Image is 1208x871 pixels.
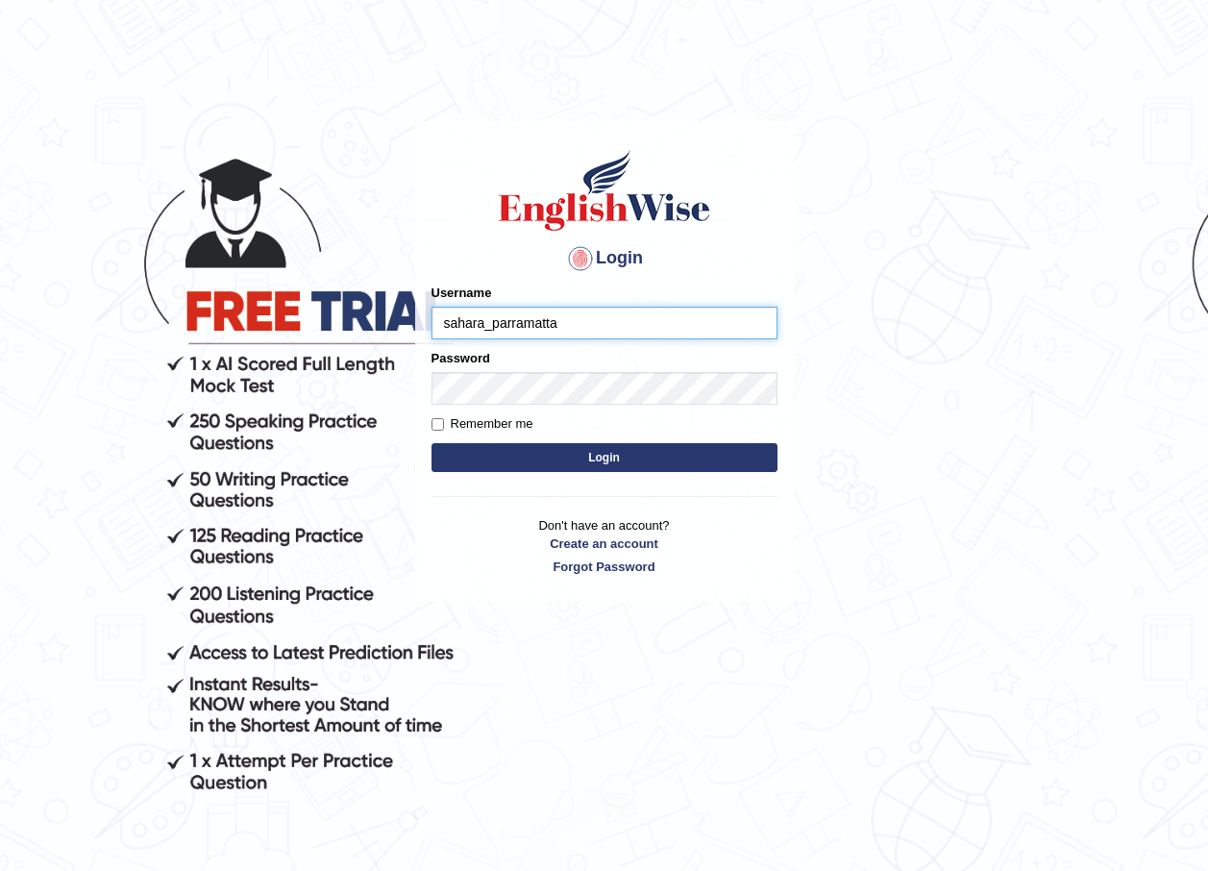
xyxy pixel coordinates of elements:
[431,535,777,553] a: Create an account
[431,558,777,576] a: Forgot Password
[431,414,533,434] label: Remember me
[495,147,714,234] img: Logo of English Wise sign in for intelligent practice with AI
[431,443,777,472] button: Login
[431,418,444,431] input: Remember me
[431,349,490,367] label: Password
[431,516,777,576] p: Don't have an account?
[431,243,777,274] h4: Login
[431,284,492,302] label: Username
